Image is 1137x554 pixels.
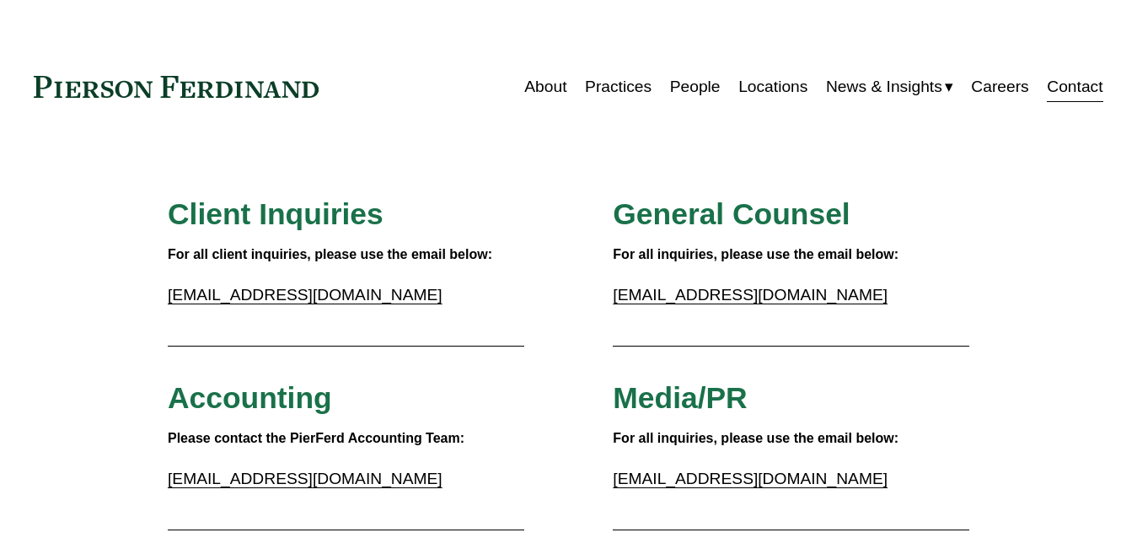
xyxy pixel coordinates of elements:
[826,73,942,102] span: News & Insights
[613,286,888,304] a: [EMAIL_ADDRESS][DOMAIN_NAME]
[613,247,898,261] strong: For all inquiries, please use the email below:
[168,470,442,487] a: [EMAIL_ADDRESS][DOMAIN_NAME]
[168,381,332,415] span: Accounting
[585,71,652,103] a: Practices
[613,197,850,231] span: General Counsel
[971,71,1028,103] a: Careers
[613,381,747,415] span: Media/PR
[738,71,807,103] a: Locations
[1047,71,1102,103] a: Contact
[168,431,464,445] strong: Please contact the PierFerd Accounting Team:
[168,197,383,231] span: Client Inquiries
[670,71,721,103] a: People
[168,247,492,261] strong: For all client inquiries, please use the email below:
[613,470,888,487] a: [EMAIL_ADDRESS][DOMAIN_NAME]
[524,71,566,103] a: About
[826,71,953,103] a: folder dropdown
[613,431,898,445] strong: For all inquiries, please use the email below:
[168,286,442,304] a: [EMAIL_ADDRESS][DOMAIN_NAME]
